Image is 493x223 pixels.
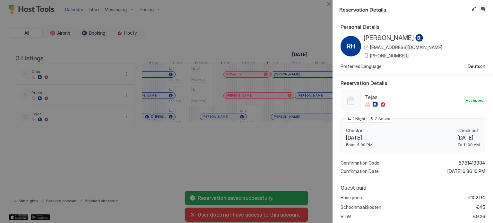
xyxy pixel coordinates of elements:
span: Base price [341,195,362,201]
span: [PHONE_NUMBER] [370,53,409,59]
span: €102.94 [468,195,485,201]
span: Check out [457,128,480,133]
span: Personal Details [341,24,485,30]
span: From 4:00 PM [346,142,373,147]
span: [DATE] [457,134,480,141]
span: €9.26 [473,214,485,219]
button: Inbox [479,5,487,13]
span: Schoonmaakkosten [341,204,381,210]
span: [DATE] 6:36:10 PM [447,168,485,174]
span: Confirmation Date [341,168,379,174]
span: Reservation Details [339,5,469,13]
span: [PERSON_NAME] [364,34,414,42]
span: Check in [346,128,373,133]
span: [DATE] [346,134,373,141]
button: Edit reservation [470,5,478,13]
span: BTW [341,214,351,219]
span: Tejas [365,94,462,100]
span: Reservation Details [341,80,485,86]
span: Deutsch [468,64,485,69]
span: RH [347,41,355,51]
span: Preferred Language [341,64,382,69]
span: 5781413334 [459,160,485,166]
span: Guest paid [341,184,485,191]
span: [EMAIL_ADDRESS][DOMAIN_NAME] [370,45,442,50]
span: Confirmation Code [341,160,379,166]
span: €45 [476,204,485,210]
span: 2 Adults [375,116,390,122]
span: Accepted [466,98,484,103]
span: To 11:00 AM [457,142,480,147]
span: 1 Night [353,116,365,122]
